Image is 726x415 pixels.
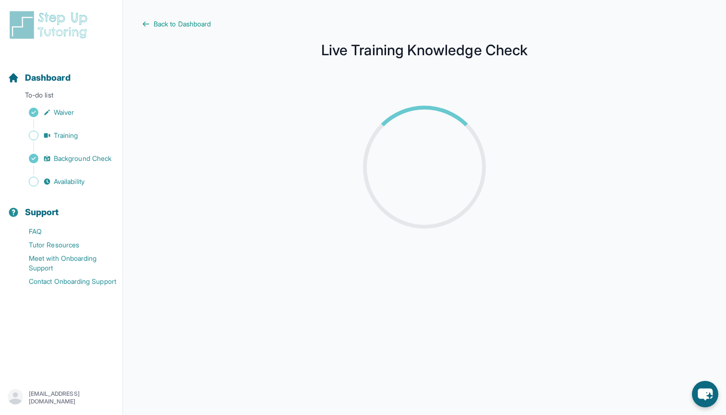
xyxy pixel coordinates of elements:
[8,225,122,238] a: FAQ
[4,56,119,88] button: Dashboard
[8,106,122,119] a: Waiver
[8,71,71,85] a: Dashboard
[142,44,707,56] h1: Live Training Knowledge Check
[8,129,122,142] a: Training
[25,206,59,219] span: Support
[29,390,115,405] p: [EMAIL_ADDRESS][DOMAIN_NAME]
[142,19,707,29] a: Back to Dashboard
[54,154,111,163] span: Background Check
[4,190,119,223] button: Support
[8,152,122,165] a: Background Check
[25,71,71,85] span: Dashboard
[4,90,119,104] p: To-do list
[8,10,93,40] img: logo
[54,131,78,140] span: Training
[54,177,85,186] span: Availability
[54,108,74,117] span: Waiver
[8,252,122,275] a: Meet with Onboarding Support
[8,275,122,288] a: Contact Onboarding Support
[154,19,211,29] span: Back to Dashboard
[8,389,115,406] button: [EMAIL_ADDRESS][DOMAIN_NAME]
[8,238,122,252] a: Tutor Resources
[8,175,122,188] a: Availability
[692,381,718,407] button: chat-button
